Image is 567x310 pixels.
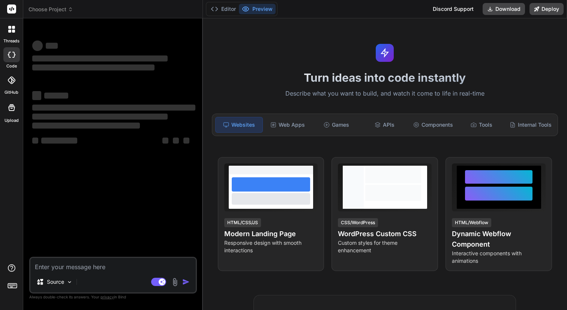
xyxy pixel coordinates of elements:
span: ‌ [32,138,38,144]
button: Download [483,3,525,15]
img: Pick Models [66,279,73,285]
div: Games [313,117,360,133]
span: ‌ [32,105,195,111]
p: Custom styles for theme enhancement [338,239,432,254]
span: ‌ [32,55,168,61]
span: ‌ [44,93,68,99]
span: ‌ [32,91,41,100]
p: Describe what you want to build, and watch it come to life in real-time [207,89,563,99]
div: Internal Tools [507,117,555,133]
span: ‌ [46,43,58,49]
div: Discord Support [428,3,478,15]
span: ‌ [32,114,168,120]
span: ‌ [32,40,43,51]
span: Choose Project [28,6,73,13]
div: Components [410,117,457,133]
div: Websites [215,117,263,133]
span: ‌ [183,138,189,144]
div: APIs [361,117,408,133]
h1: Turn ideas into code instantly [207,71,563,84]
h4: Dynamic Webflow Component [452,229,546,250]
button: Deploy [529,3,564,15]
label: code [6,63,17,69]
img: icon [182,278,190,286]
label: GitHub [4,89,18,96]
label: threads [3,38,19,44]
span: privacy [100,295,114,299]
h4: WordPress Custom CSS [338,229,432,239]
p: Always double-check its answers. Your in Bind [29,294,197,301]
div: HTML/CSS/JS [224,218,261,227]
div: Tools [458,117,505,133]
div: CSS/WordPress [338,218,378,227]
p: Source [47,278,64,286]
span: ‌ [32,123,140,129]
button: Preview [239,4,276,14]
span: ‌ [32,64,154,70]
span: ‌ [41,138,77,144]
div: HTML/Webflow [452,218,491,227]
div: Web Apps [264,117,311,133]
p: Interactive components with animations [452,250,546,265]
span: ‌ [162,138,168,144]
p: Responsive design with smooth interactions [224,239,318,254]
label: Upload [4,117,19,124]
button: Editor [208,4,239,14]
img: attachment [171,278,179,286]
span: ‌ [173,138,179,144]
h4: Modern Landing Page [224,229,318,239]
